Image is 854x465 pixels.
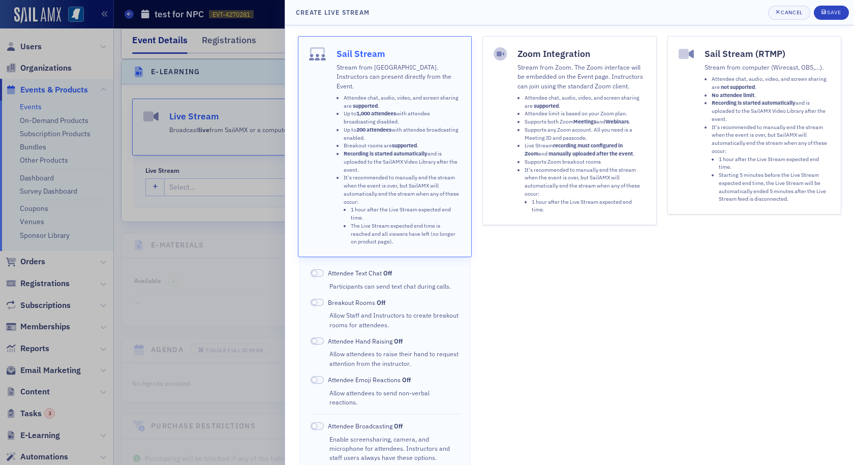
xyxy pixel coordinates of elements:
button: Save [814,6,849,20]
li: Up to with attendee broadcasting enabled. [344,126,461,142]
li: Supports any Zoom account. All you need is a Meeting ID and passcode. [525,126,646,142]
div: Participants can send text chat during calls. [329,282,459,291]
li: . [712,91,831,100]
span: Attendee Emoji Reactions [328,375,411,384]
span: Off [311,422,324,430]
div: Allow Staff and Instructors to create breakout rooms for attendees. [329,311,459,329]
strong: 1,000 attendees [356,110,396,117]
li: and is uploaded to the SailAMX Video Library after the event. [344,150,461,174]
div: Cancel [781,10,802,15]
strong: Recording is started automatically [344,150,428,157]
div: Allow attendees to send non-verbal reactions. [329,388,459,407]
p: Stream from computer (Wirecast, OBS,…). [705,63,831,72]
span: Off [383,269,392,277]
span: Off [394,422,403,430]
h4: Zoom Integration [517,47,646,60]
span: Attendee Hand Raising [328,336,403,346]
li: Starting 5 minutes before the Live Stream expected end time, the Live Stream will be automaticall... [719,171,831,203]
h4: Create Live Stream [296,8,370,17]
span: Attendee Text Chat [328,268,392,277]
li: Attendee limit is based on your Zoom plan. [525,110,646,118]
button: Sail StreamStream from [GEOGRAPHIC_DATA]. Instructors can present directly from the Event.Attende... [298,36,472,257]
div: Allow attendees to raise their hand to request attention from the instructor. [329,349,459,368]
span: Off [311,337,324,345]
span: Breakout Rooms [328,298,385,307]
li: 1 hour after the Live Stream expected end time. [532,198,646,214]
h4: Sail Stream (RTMP) [705,47,831,60]
li: Supports Zoom breakout rooms [525,158,646,166]
span: Off [311,299,324,306]
strong: supported [534,102,559,109]
li: The Live Stream expected end time is reached and all viewers have left (no longer on product page). [351,222,461,246]
strong: supported [353,102,378,109]
strong: recording must configured in Zoom [525,142,623,157]
strong: No attendee limit [712,91,754,99]
strong: Recording is started automatically [712,99,796,106]
li: It's recommended to manually end the stream when the event is over, but SailAMX will automaticall... [525,166,646,214]
li: It's recommended to manually end the stream when the event is over, but SailAMX will automaticall... [344,174,461,246]
li: Attendee chat, audio, video, and screen sharing are . [712,75,831,91]
strong: 200 attendees [356,126,391,133]
button: Cancel [768,6,810,20]
span: Attendee Broadcasting [328,421,403,430]
p: Stream from Zoom. The Zoom interface will be embedded on the Event page. Instructors can join usi... [517,63,646,90]
strong: Meetings [573,118,596,125]
li: 1 hour after the Live Stream expected end time. [351,206,461,222]
li: and is uploaded to the SailAMX Video Library after the event. [712,99,831,123]
button: Zoom IntegrationStream from Zoom. The Zoom interface will be embedded on the Event page. Instruct... [482,36,657,225]
span: Off [311,269,324,277]
h4: Sail Stream [337,47,461,60]
li: Up to with attendee broadcasting disabled. [344,110,461,126]
strong: supported [392,142,417,149]
li: Attendee chat, audio, video, and screen sharing are . [525,94,646,110]
div: Enable screensharing, camera, and microphone for attendees. Instructors and staff users always ha... [329,435,459,462]
span: Off [311,376,324,384]
strong: not supported [721,83,755,90]
span: Off [377,298,385,306]
span: Off [394,337,403,345]
li: Breakout rooms are . [344,142,461,150]
div: Save [827,10,841,15]
p: Stream from [GEOGRAPHIC_DATA]. Instructors can present directly from the Event. [337,63,461,90]
span: Off [402,376,411,384]
li: Live Stream and . [525,142,646,158]
strong: manually uploaded after the event [548,150,633,157]
li: Supports both Zoom and . [525,118,646,126]
li: It's recommended to manually end the stream when the event is over, but SailAMX will automaticall... [712,123,831,204]
strong: Webinars [605,118,629,125]
li: 1 hour after the Live Stream expected end time. [719,156,831,172]
li: Attendee chat, audio, video, and screen sharing are . [344,94,461,110]
button: Sail Stream (RTMP)Stream from computer (Wirecast, OBS,…).Attendee chat, audio, video, and screen ... [667,36,842,214]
